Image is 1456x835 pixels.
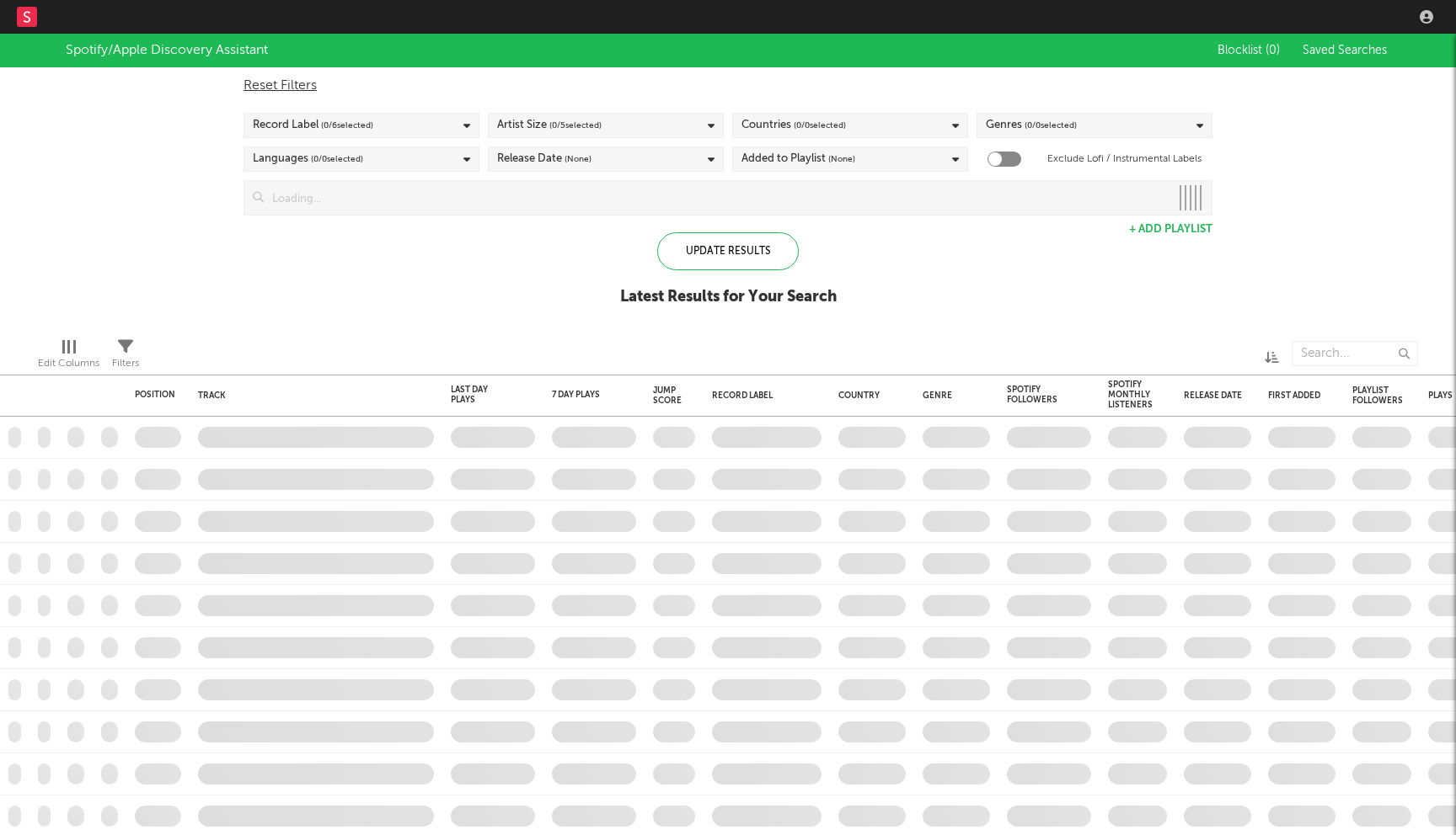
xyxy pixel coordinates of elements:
div: Release Date [1184,391,1243,401]
div: Spotify/Apple Discovery Assistant [66,40,268,61]
div: Release Date [497,149,591,169]
span: (None) [565,149,591,169]
span: ( 0 / 0 selected) [311,149,363,169]
div: Record Label [712,391,813,401]
div: Spotify Followers [1007,385,1066,405]
span: ( 0 / 0 selected) [794,115,846,136]
div: Record Label [253,115,373,136]
div: Languages [253,149,363,169]
div: Jump Score [653,386,682,406]
div: Countries [741,115,846,136]
div: Artist Size [497,115,602,136]
div: Plays [1428,391,1453,401]
span: Blocklist [1218,45,1280,56]
div: Edit Columns [38,354,99,374]
span: Saved Searches [1303,45,1390,56]
div: Country [838,391,897,401]
span: ( 0 / 5 selected) [549,115,602,136]
div: First Added [1268,391,1327,401]
div: Filters [112,332,139,381]
div: Added to Playlist [741,149,855,169]
span: ( 0 / 0 selected) [1025,115,1077,136]
div: Genre [923,391,982,401]
button: + Add Playlist [1129,224,1212,235]
div: Genres [986,115,1077,136]
span: ( 0 ) [1266,45,1280,56]
div: Filters [112,354,139,374]
span: ( 0 / 6 selected) [321,115,373,136]
label: Exclude Lofi / Instrumental Labels [1047,149,1202,169]
span: (None) [828,149,855,169]
div: Track [198,391,426,401]
div: Update Results [657,232,799,270]
button: Saved Searches [1298,44,1390,57]
input: Loading... [264,181,1170,215]
div: Position [135,390,175,400]
div: Last Day Plays [451,385,510,405]
input: Search... [1292,341,1418,366]
div: Reset Filters [244,76,1212,96]
div: Latest Results for Your Search [620,287,837,307]
div: Spotify Monthly Listeners [1108,380,1153,410]
div: 7 Day Plays [552,390,611,400]
div: Edit Columns [38,332,99,381]
div: Playlist Followers [1352,386,1403,406]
